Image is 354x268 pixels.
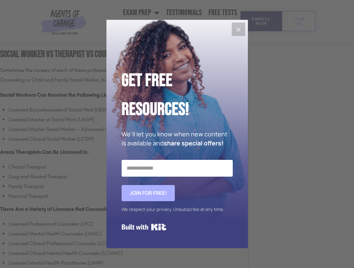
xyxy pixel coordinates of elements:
div: We respect your privacy. Unsubscribe at any time. [122,205,233,214]
button: Close [232,23,245,36]
a: Built with Kit [122,221,166,233]
h2: Get Free Resources! [122,66,233,124]
strong: share special offers! [164,139,223,147]
input: Email Address [122,160,233,177]
p: We'll let you know when new content is available and [122,130,233,148]
button: Join for FREE! [122,185,175,201]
